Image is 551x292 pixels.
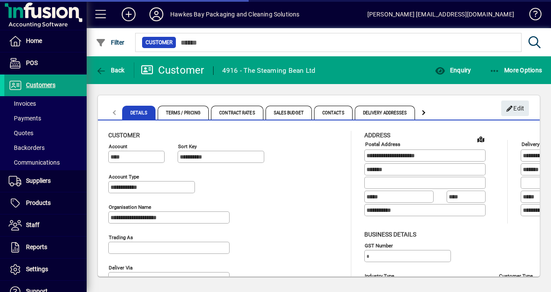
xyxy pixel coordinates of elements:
span: Terms / Pricing [158,106,209,120]
span: Backorders [9,144,45,151]
mat-label: Customer type [499,273,533,279]
button: Edit [501,101,529,116]
span: Communications [9,159,60,166]
mat-label: GST Number [365,242,393,248]
button: Add [115,6,143,22]
mat-label: Account Type [109,174,139,180]
mat-label: Organisation name [109,204,151,210]
span: Staff [26,221,39,228]
span: Business details [364,231,416,238]
span: Edit [506,101,525,116]
span: Address [364,132,390,139]
mat-label: Deliver via [109,265,133,271]
span: More Options [489,67,542,74]
span: Payments [9,115,41,122]
span: Filter [96,39,125,46]
button: Enquiry [433,62,473,78]
span: Customers [26,81,55,88]
button: Profile [143,6,170,22]
span: Products [26,199,51,206]
span: Suppliers [26,177,51,184]
a: POS [4,52,87,74]
div: 4916 - The Steaming Bean Ltd [222,64,316,78]
app-page-header-button: Back [87,62,134,78]
a: Home [4,30,87,52]
span: Contacts [314,106,353,120]
span: Customer [146,38,172,47]
a: Reports [4,237,87,258]
a: Communications [4,155,87,170]
a: Quotes [4,126,87,140]
span: Enquiry [435,67,471,74]
mat-label: Sort key [178,143,197,149]
span: Reports [26,243,47,250]
div: [PERSON_NAME] [EMAIL_ADDRESS][DOMAIN_NAME] [367,7,514,21]
span: Quotes [9,130,33,136]
div: Hawkes Bay Packaging and Cleaning Solutions [170,7,300,21]
span: Delivery Addresses [355,106,415,120]
a: Settings [4,259,87,280]
a: View on map [474,132,488,146]
a: Products [4,192,87,214]
a: Knowledge Base [523,2,540,30]
mat-label: Industry type [365,273,394,279]
span: Contract Rates [211,106,263,120]
a: Invoices [4,96,87,111]
button: Filter [94,35,127,50]
a: Suppliers [4,170,87,192]
a: Backorders [4,140,87,155]
span: Home [26,37,42,44]
mat-label: Account [109,143,127,149]
a: Payments [4,111,87,126]
a: Staff [4,214,87,236]
button: Back [94,62,127,78]
mat-label: Trading as [109,234,133,240]
span: Customer [108,132,140,139]
span: Sales Budget [266,106,312,120]
span: Settings [26,266,48,273]
span: Back [96,67,125,74]
div: Customer [141,63,204,77]
span: Invoices [9,100,36,107]
button: More Options [487,62,545,78]
span: POS [26,59,38,66]
span: Details [122,106,156,120]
